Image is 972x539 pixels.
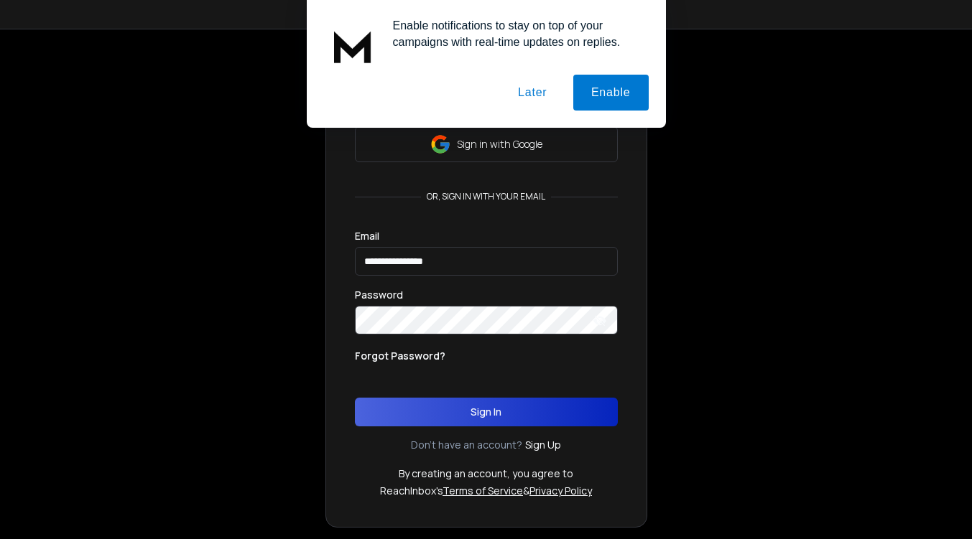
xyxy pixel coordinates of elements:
label: Password [355,290,403,300]
img: notification icon [324,17,381,75]
a: Sign Up [525,438,561,452]
label: Email [355,231,379,241]
p: Forgot Password? [355,349,445,363]
p: or, sign in with your email [421,191,551,202]
a: Terms of Service [443,484,523,497]
div: Enable notifications to stay on top of your campaigns with real-time updates on replies. [381,17,649,50]
a: Privacy Policy [529,484,592,497]
button: Sign in with Google [355,126,618,162]
p: Don't have an account? [411,438,522,452]
p: By creating an account, you agree to [399,467,573,481]
button: Enable [573,75,649,111]
p: Sign in with Google [457,137,542,151]
button: Later [500,75,565,111]
button: Sign In [355,398,618,426]
p: ReachInbox's & [380,484,592,498]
